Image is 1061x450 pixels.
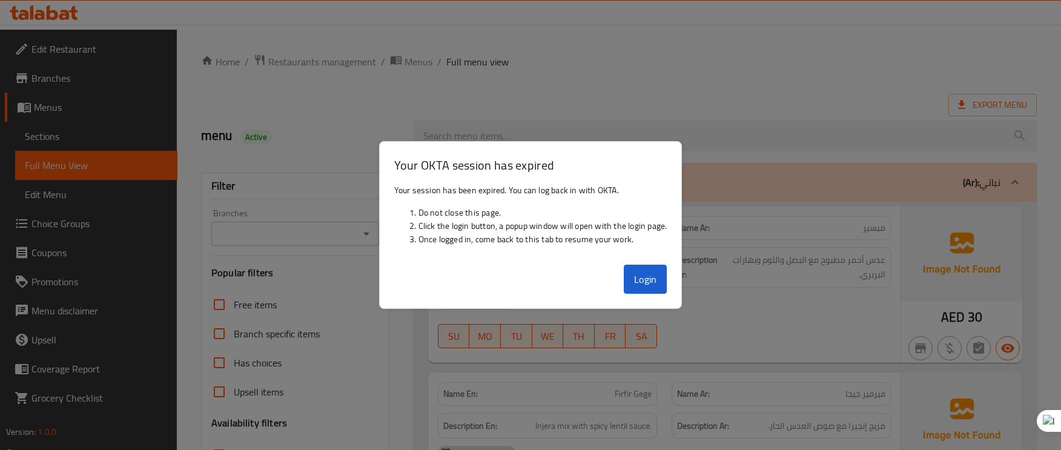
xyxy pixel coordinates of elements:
h3: Your OKTA session has expired [394,156,667,174]
li: Once logged in, come back to this tab to resume your work. [418,233,667,246]
div: Your session has been expired. You can log back in with OKTA. [380,179,682,260]
li: Click the login button, a popup window will open with the login page. [418,219,667,233]
button: Login [624,265,667,294]
li: Do not close this page. [418,206,667,219]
